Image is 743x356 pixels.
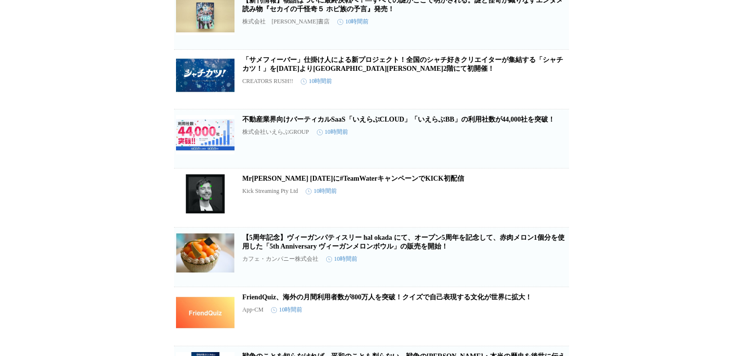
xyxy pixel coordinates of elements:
[242,293,532,301] a: FriendQuiz、海外の月間利用者数が800万人を突破！クイズで自己表現する文化が世界に拡大！
[242,188,298,195] p: Kick Streaming Pty Ltd
[176,233,235,272] img: 【5周年記念】ヴィーガンパティスリー hal okada にて、オープン5周年を記念して、赤肉メロン1個分を使用した「5th Anniversary ヴィーガンメロンボウル」の販売を開始！
[242,128,309,136] p: 株式会社いえらぶGROUP
[326,255,357,263] time: 10時間前
[242,306,263,314] p: App-CM
[242,175,464,182] a: Mr[PERSON_NAME] [DATE]に#TeamWaterキャンペーンでKICK初配信
[337,18,369,26] time: 10時間前
[242,56,563,72] a: 「サメフィーバー」仕掛け人による新プロジェクト！全国のシャチ好きクリエイターが集結する「シャチカツ！」を[DATE]より[GEOGRAPHIC_DATA][PERSON_NAME]2階にて初開催！
[271,306,302,314] time: 10時間前
[242,18,330,26] p: 株式会社 [PERSON_NAME]書店
[176,293,235,332] img: FriendQuiz、海外の月間利用者数が800万人を突破！クイズで自己表現する文化が世界に拡大！
[176,56,235,95] img: 「サメフィーバー」仕掛け人による新プロジェクト！全国のシャチ好きクリエイターが集結する「シャチカツ！」を8月20日より阪神梅田本店2階にて初開催！
[317,128,348,136] time: 10時間前
[242,234,565,250] a: 【5周年記念】ヴィーガンパティスリー hal okada にて、オープン5周年を記念して、赤肉メロン1個分を使用した「5th Anniversary ヴィーガンメロンボウル」の販売を開始！
[301,77,332,85] time: 10時間前
[242,116,555,123] a: 不動産業界向けバーティカルSaaS「いえらぶCLOUD」「いえらぶBB」の利用社数が44,000社を突破！
[242,255,318,263] p: カフェ・カンパニー株式会社
[242,78,293,85] p: CREATORS RUSH!!
[176,174,235,213] img: MrBeast 8月15日に#TeamWaterキャンペーンでKICK初配信
[176,115,235,154] img: 不動産業界向けバーティカルSaaS「いえらぶCLOUD」「いえらぶBB」の利用社数が44,000社を突破！
[306,187,337,195] time: 10時間前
